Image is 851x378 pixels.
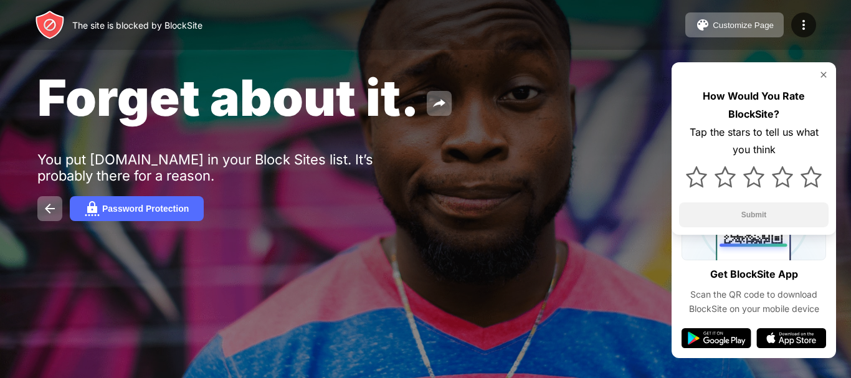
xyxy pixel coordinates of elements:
[679,87,829,123] div: How Would You Rate BlockSite?
[713,21,774,30] div: Customize Page
[37,67,419,128] span: Forget about it.
[756,328,826,348] img: app-store.svg
[72,20,202,31] div: The site is blocked by BlockSite
[715,166,736,187] img: star.svg
[685,12,784,37] button: Customize Page
[432,96,447,111] img: share.svg
[682,328,751,348] img: google-play.svg
[801,166,822,187] img: star.svg
[695,17,710,32] img: pallet.svg
[102,204,189,214] div: Password Protection
[85,201,100,216] img: password.svg
[37,151,422,184] div: You put [DOMAIN_NAME] in your Block Sites list. It’s probably there for a reason.
[772,166,793,187] img: star.svg
[679,123,829,159] div: Tap the stars to tell us what you think
[686,166,707,187] img: star.svg
[819,70,829,80] img: rate-us-close.svg
[682,288,826,316] div: Scan the QR code to download BlockSite on your mobile device
[35,10,65,40] img: header-logo.svg
[70,196,204,221] button: Password Protection
[679,202,829,227] button: Submit
[743,166,764,187] img: star.svg
[42,201,57,216] img: back.svg
[796,17,811,32] img: menu-icon.svg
